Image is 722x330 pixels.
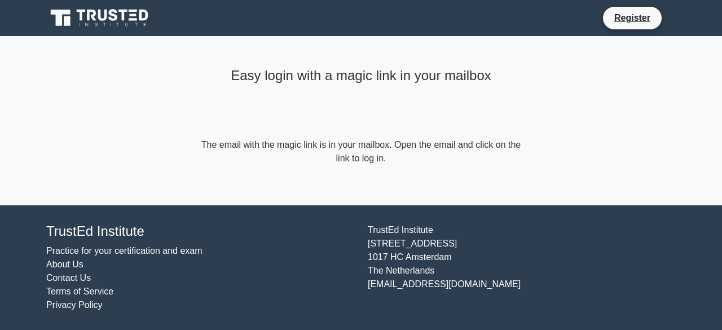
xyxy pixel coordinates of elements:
[46,223,354,240] h4: TrustEd Institute
[199,138,523,165] form: The email with the magic link is in your mailbox. Open the email and click on the link to log in.
[361,223,683,312] div: TrustEd Institute [STREET_ADDRESS] 1017 HC Amsterdam The Netherlands [EMAIL_ADDRESS][DOMAIN_NAME]
[199,68,523,84] h4: Easy login with a magic link in your mailbox
[46,273,91,283] a: Contact Us
[46,259,83,269] a: About Us
[46,300,103,310] a: Privacy Policy
[46,246,202,256] a: Practice for your certification and exam
[46,287,113,296] a: Terms of Service
[607,11,657,25] a: Register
